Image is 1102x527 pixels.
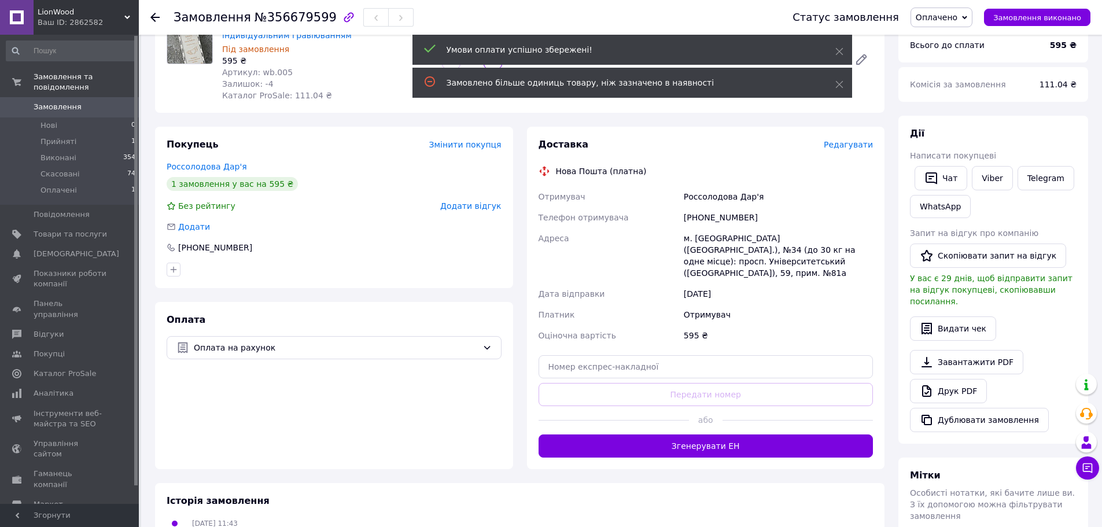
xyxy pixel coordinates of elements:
span: Залишок: -4 [222,79,274,89]
span: Телефон отримувача [539,213,629,222]
span: Оплачено [916,13,957,22]
span: Змінити покупця [429,140,502,149]
span: Запит на відгук про компанію [910,229,1038,238]
span: Комісія за замовлення [910,80,1006,89]
span: [DEMOGRAPHIC_DATA] [34,249,119,259]
span: Каталог ProSale: 111.04 ₴ [222,91,332,100]
span: Виконані [40,153,76,163]
span: Замовлення та повідомлення [34,72,139,93]
span: Редагувати [824,140,873,149]
span: LionWood [38,7,124,17]
span: Показники роботи компанії [34,268,107,289]
div: м. [GEOGRAPHIC_DATA] ([GEOGRAPHIC_DATA].), №34 (до 30 кг на одне місце): просп. Університетський ... [681,228,875,283]
span: Дата відправки [539,289,605,298]
span: Історія замовлення [167,495,270,506]
div: 1 замовлення у вас на 595 ₴ [167,177,298,191]
span: Додати відгук [440,201,501,211]
span: Повідомлення [34,209,90,220]
span: Замовлення [174,10,251,24]
div: Статус замовлення [793,12,899,23]
b: 595 ₴ [1050,40,1077,50]
span: Без рейтингу [178,201,235,211]
span: Панель управління [34,298,107,319]
div: Россолодова Дар'я [681,186,875,207]
span: Товари та послуги [34,229,107,239]
div: 595 ₴ [681,325,875,346]
span: Гаманець компанії [34,469,107,489]
span: Оплата [167,314,205,325]
span: 111.04 ₴ [1040,80,1077,89]
button: Видати чек [910,316,996,341]
a: Россолодова Дар'я [167,162,247,171]
span: Мітки [910,470,941,481]
span: Написати покупцеві [910,151,996,160]
button: Скопіювати запит на відгук [910,244,1066,268]
span: Покупець [167,139,219,150]
div: [DATE] [681,283,875,304]
img: Дерев'яна коробка пенал під пляшку вина з індивідуальним гравіюванням [167,19,212,64]
button: Чат з покупцем [1076,456,1099,480]
span: Відгуки [34,329,64,340]
span: 74 [127,169,135,179]
span: Оплата на рахунок [194,341,478,354]
span: Отримувач [539,192,585,201]
span: 1 [131,137,135,147]
span: 1 [131,185,135,196]
div: Повернутися назад [150,12,160,23]
a: Telegram [1018,166,1074,190]
span: Оплачені [40,185,77,196]
span: 0 [131,120,135,131]
input: Пошук [6,40,137,61]
span: Всього до сплати [910,40,985,50]
span: Доставка [539,139,589,150]
a: Завантажити PDF [910,350,1023,374]
span: Аналітика [34,388,73,399]
span: 354 [123,153,135,163]
a: WhatsApp [910,195,971,218]
span: Управління сайтом [34,438,107,459]
div: 595 ₴ [222,55,433,67]
span: або [689,414,723,426]
button: Чат [915,166,967,190]
span: Замовлення виконано [993,13,1081,22]
span: Каталог ProSale [34,368,96,379]
span: Покупці [34,349,65,359]
span: Інструменти веб-майстра та SEO [34,408,107,429]
span: Прийняті [40,137,76,147]
span: Дії [910,128,924,139]
span: Під замовлення [222,45,289,54]
span: Платник [539,310,575,319]
div: [PHONE_NUMBER] [681,207,875,228]
span: Артикул: wb.005 [222,68,293,77]
input: Номер експрес-накладної [539,355,874,378]
div: Ваш ID: 2862582 [38,17,139,28]
span: Замовлення [34,102,82,112]
span: У вас є 29 днів, щоб відправити запит на відгук покупцеві, скопіювавши посилання. [910,274,1072,306]
div: Отримувач [681,304,875,325]
div: Умови оплати успішно збережені! [447,44,806,56]
span: Додати [178,222,210,231]
button: Згенерувати ЕН [539,434,874,458]
a: Друк PDF [910,379,987,403]
span: Нові [40,120,57,131]
div: Замовлено більше одиниць товару, ніж зазначено в наявності [447,77,806,89]
button: Замовлення виконано [984,9,1090,26]
span: Оціночна вартість [539,331,616,340]
a: Дерев'[PERSON_NAME] пенал під пляшку вина з індивідуальним гравіюванням [222,19,426,40]
a: Редагувати [850,48,873,71]
span: Особисті нотатки, які бачите лише ви. З їх допомогою можна фільтрувати замовлення [910,488,1075,521]
div: [PHONE_NUMBER] [177,242,253,253]
span: Адреса [539,234,569,243]
span: Маркет [34,499,63,510]
a: Viber [972,166,1012,190]
span: Скасовані [40,169,80,179]
div: Нова Пошта (платна) [553,165,650,177]
button: Дублювати замовлення [910,408,1049,432]
span: №356679599 [255,10,337,24]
